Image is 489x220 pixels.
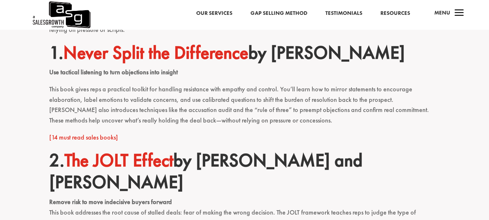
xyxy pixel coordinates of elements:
a: [14 must read sales books] [49,133,118,141]
a: Testimonials [325,9,362,18]
strong: Remove risk to move indecisive buyers forward [49,198,172,206]
a: Never Split the Difference [63,41,248,64]
span: Menu [434,9,450,16]
a: Gap Selling Method [250,9,307,18]
p: This book gives reps a practical toolkit for handling resistance with empathy and control. You’ll... [49,84,440,132]
h2: 1. by [PERSON_NAME] [49,42,440,67]
a: Resources [380,9,410,18]
a: The JOLT Effect [64,149,173,172]
h2: 2. by [PERSON_NAME] and [PERSON_NAME] [49,149,440,197]
strong: Use tactical listening to turn objections into insight [49,68,178,76]
span: a [452,6,467,21]
a: Our Services [196,9,232,18]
